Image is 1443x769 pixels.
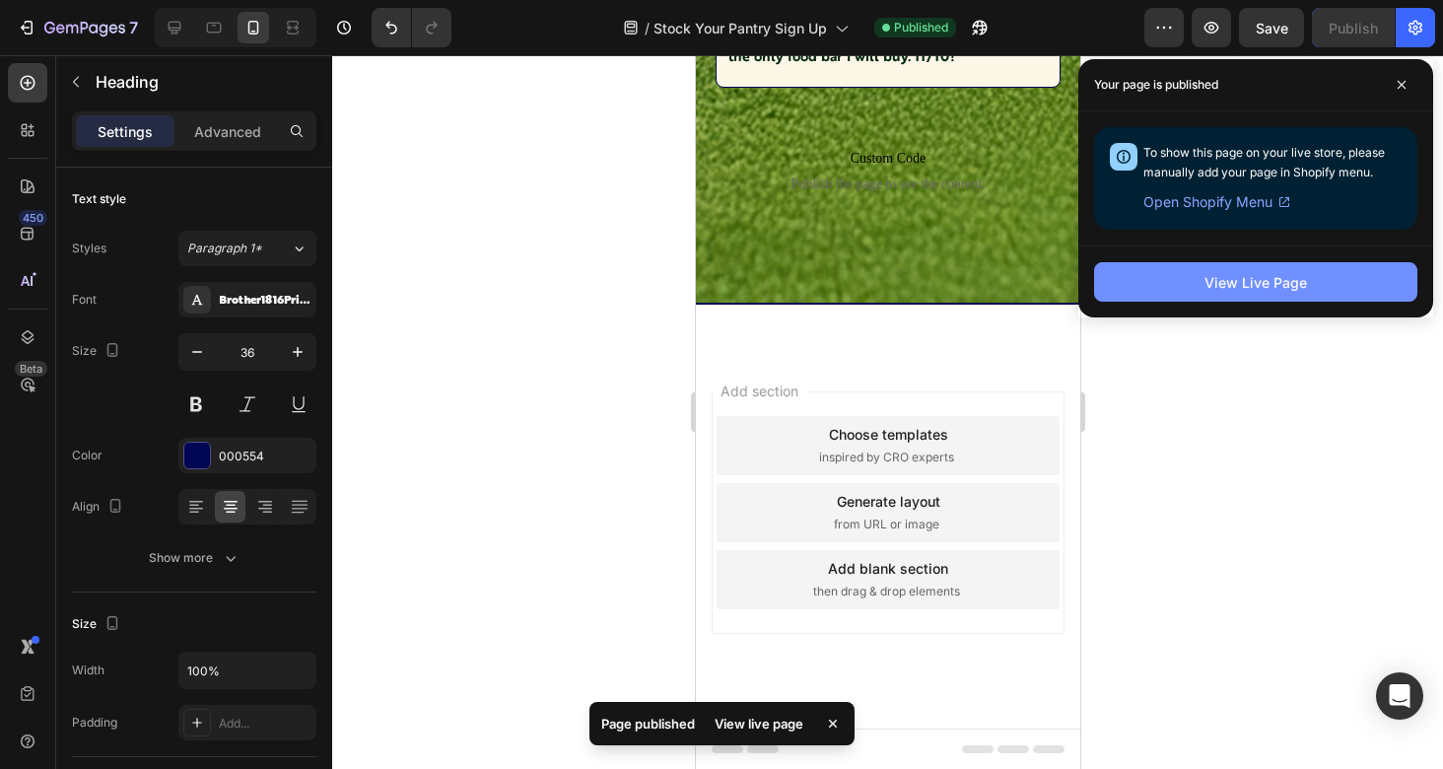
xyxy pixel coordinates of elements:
[1376,672,1423,720] div: Open Intercom Messenger
[72,240,106,257] div: Styles
[1204,272,1307,293] div: View Live Page
[1312,8,1395,47] button: Publish
[129,16,138,39] p: 7
[8,8,147,47] button: 7
[645,18,650,38] span: /
[72,662,104,679] div: Width
[219,448,311,465] div: 000554
[194,121,261,142] p: Advanced
[1094,75,1218,95] p: Your page is published
[653,18,827,38] span: Stock Your Pantry Sign Up
[372,8,451,47] div: Undo/Redo
[15,361,47,377] div: Beta
[1094,262,1417,302] button: View Live Page
[72,611,124,638] div: Size
[1239,8,1304,47] button: Save
[72,714,117,732] div: Padding
[179,653,315,688] input: Auto
[96,70,309,94] p: Heading
[72,338,124,365] div: Size
[72,291,97,309] div: Font
[601,714,695,734] p: Page published
[696,55,1080,769] iframe: Design area
[178,231,316,266] button: Paragraph 1*
[72,447,103,464] div: Color
[1329,18,1378,38] div: Publish
[149,548,240,568] div: Show more
[72,190,126,208] div: Text style
[894,19,948,36] span: Published
[219,292,311,310] div: Brother1816Printed
[19,210,47,226] div: 450
[219,715,311,733] div: Add...
[1143,145,1385,179] span: To show this page on your live store, please manually add your page in Shopify menu.
[187,240,262,257] span: Paragraph 1*
[98,121,153,142] p: Settings
[72,494,127,521] div: Align
[703,710,815,737] div: View live page
[1256,20,1288,36] span: Save
[1143,190,1272,214] span: Open Shopify Menu
[72,540,316,576] button: Show more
